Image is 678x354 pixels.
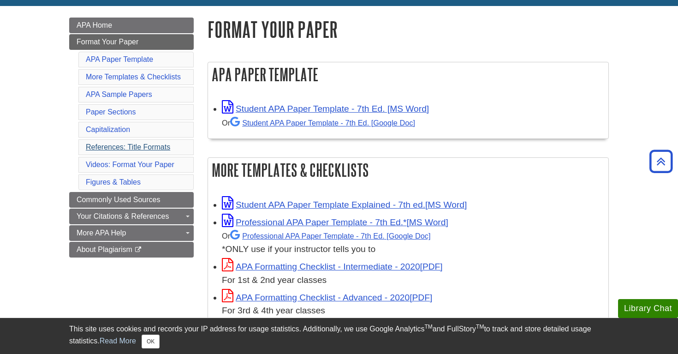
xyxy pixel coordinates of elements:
a: Your Citations & References [69,209,194,224]
div: For 1st & 2nd year classes [222,274,604,287]
h1: Format Your Paper [208,18,609,41]
span: Format Your Paper [77,38,138,46]
a: APA Sample Papers [86,90,152,98]
i: This link opens in a new window [134,247,142,253]
small: Or [222,232,430,240]
a: Link opens in new window [222,104,429,114]
div: Guide Page Menu [69,18,194,258]
button: Close [142,335,160,348]
span: More APA Help [77,229,126,237]
h2: APA Paper Template [208,62,608,87]
a: References: Title Formats [86,143,170,151]
a: More APA Help [69,225,194,241]
a: Back to Top [646,155,676,168]
a: Student APA Paper Template - 7th Ed. [Google Doc] [230,119,415,127]
sup: TM [424,324,432,330]
a: Paper Sections [86,108,136,116]
div: For 3rd & 4th year classes [222,304,604,318]
a: More Templates & Checklists [86,73,181,81]
span: About Plagiarism [77,246,132,253]
a: Figures & Tables [86,178,141,186]
a: Link opens in new window [222,293,432,302]
span: Your Citations & References [77,212,169,220]
a: APA Paper Template [86,55,153,63]
span: APA Home [77,21,112,29]
button: Library Chat [618,299,678,318]
span: Commonly Used Sources [77,196,160,204]
a: Capitalization [86,126,130,133]
a: Link opens in new window [222,200,467,210]
a: Commonly Used Sources [69,192,194,208]
a: About Plagiarism [69,242,194,258]
a: Read More [100,337,136,345]
div: This site uses cookies and records your IP address for usage statistics. Additionally, we use Goo... [69,324,609,348]
a: Format Your Paper [69,34,194,50]
h2: More Templates & Checklists [208,158,608,182]
a: Professional APA Paper Template - 7th Ed. [230,232,430,240]
a: Videos: Format Your Paper [86,161,174,168]
div: *ONLY use if your instructor tells you to [222,229,604,256]
small: Or [222,119,415,127]
a: Link opens in new window [222,217,448,227]
a: Link opens in new window [222,262,443,271]
a: APA Home [69,18,194,33]
sup: TM [476,324,484,330]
